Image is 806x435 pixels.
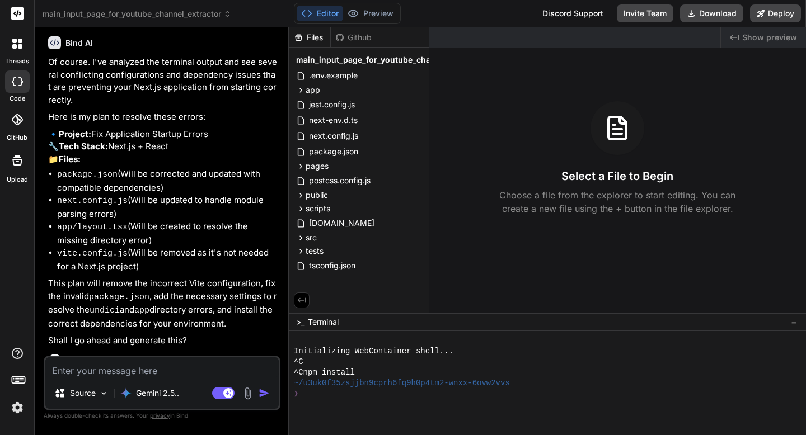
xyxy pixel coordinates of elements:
strong: Files: [59,154,81,164]
div: Files [289,32,330,43]
span: ^C [294,357,303,367]
span: jest.config.js [308,98,356,111]
span: scripts [306,203,330,214]
code: package.json [89,292,149,302]
button: Deploy [750,4,801,22]
span: ~/u3uk0f35zsjjbn9cprh6fq9h0p4tm2-wnxx-6ovw2vvs [294,378,510,389]
span: package.json [308,145,359,158]
span: [DOMAIN_NAME] [308,216,376,230]
span: postcss.config.js [308,174,372,187]
p: This plan will remove the incorrect Vite configuration, fix the invalid , add the necessary setti... [48,277,278,330]
img: settings [8,398,27,417]
h6: Bind AI [65,37,93,49]
div: Github [331,32,377,43]
span: next-env.d.ts [308,114,359,127]
p: 🔹 Fix Application Startup Errors 🔧 Next.js + React 📁 [48,128,278,166]
p: Shall I go ahead and generate this? [48,334,278,347]
span: pages [306,160,329,172]
code: app/layout.tsx [57,223,128,232]
span: src [306,232,317,243]
li: (Will be corrected and updated with compatible dependencies) [57,168,278,194]
span: main_input_page_for_youtube_channel_extractor [43,8,231,20]
h6: You [66,355,81,366]
span: >_ [296,316,304,328]
strong: Project: [59,129,91,139]
div: Discord Support [536,4,610,22]
code: app [134,306,149,315]
span: ❯ [294,389,298,399]
p: Choose a file from the explorer to start editing. You can create a new file using the + button in... [492,188,743,215]
li: (Will be created to resolve the missing directory error) [57,220,278,247]
button: Preview [343,6,398,21]
img: attachment [241,387,254,400]
code: package.json [57,170,118,179]
label: threads [5,56,29,66]
strong: Tech Stack: [59,141,108,152]
code: next.config.js [57,196,128,206]
span: tests [306,245,324,257]
p: Source [70,387,96,399]
img: icon [259,387,270,399]
span: Terminal [308,316,339,328]
img: Pick Models [99,389,109,398]
span: app [306,84,320,96]
p: Gemini 2.5.. [136,387,179,399]
span: tsconfig.json [308,259,357,272]
p: Always double-check its answers. Your in Bind [44,410,280,421]
h3: Select a File to Begin [561,168,673,184]
button: Invite Team [617,4,673,22]
span: privacy [150,412,170,419]
span: public [306,190,328,201]
span: Show preview [742,32,797,43]
span: main_input_page_for_youtube_channel_extractor [296,54,486,65]
span: .env.example [308,69,359,82]
button: Download [680,4,743,22]
span: ^Cnpm install [294,367,355,378]
code: vite.config.js [57,249,128,258]
label: GitHub [7,133,27,143]
button: − [789,313,799,331]
span: Initializing WebContainer shell... [294,346,453,357]
span: − [791,316,797,328]
li: (Will be updated to handle module parsing errors) [57,194,278,220]
p: Of course. I've analyzed the terminal output and see several conflicting configurations and depen... [48,56,278,106]
span: next.config.js [308,129,359,143]
p: Here is my plan to resolve these errors: [48,111,278,124]
label: Upload [7,175,28,185]
img: Gemini 2.5 Pro [120,387,132,399]
label: code [10,94,25,103]
li: (Will be removed as it's not needed for a Next.js project) [57,247,278,273]
code: undici [90,306,120,315]
button: Editor [297,6,343,21]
